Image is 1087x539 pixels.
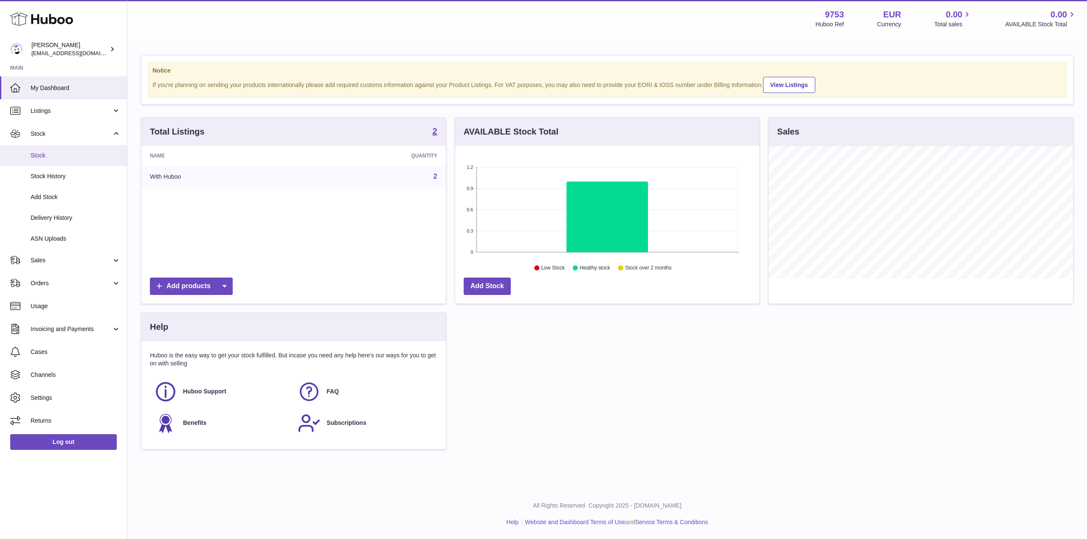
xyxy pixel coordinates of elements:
[31,84,121,92] span: My Dashboard
[31,256,112,264] span: Sales
[763,77,815,93] a: View Listings
[31,279,112,287] span: Orders
[31,193,121,201] span: Add Stock
[183,419,206,427] span: Benefits
[1005,9,1077,28] a: 0.00 AVAILABLE Stock Total
[31,214,121,222] span: Delivery History
[327,419,366,427] span: Subscriptions
[635,519,708,525] a: Service Terms & Conditions
[150,278,233,295] a: Add products
[31,325,112,333] span: Invoicing and Payments
[525,519,625,525] a: Website and Dashboard Terms of Use
[31,130,112,138] span: Stock
[31,41,108,57] div: [PERSON_NAME]
[522,518,708,526] li: and
[934,20,972,28] span: Total sales
[141,166,302,188] td: With Huboo
[467,207,473,212] text: 0.6
[434,173,437,180] a: 2
[154,380,289,403] a: Huboo Support
[464,126,558,138] h3: AVAILABLE Stock Total
[31,371,121,379] span: Channels
[327,387,339,396] span: FAQ
[877,20,901,28] div: Currency
[464,278,511,295] a: Add Stock
[1005,20,1077,28] span: AVAILABLE Stock Total
[31,235,121,243] span: ASN Uploads
[946,9,963,20] span: 0.00
[625,265,671,271] text: Stock over 2 months
[825,9,844,20] strong: 9753
[10,43,23,56] img: info@welovenoni.com
[31,152,121,160] span: Stock
[31,394,121,402] span: Settings
[298,412,433,435] a: Subscriptions
[433,127,437,137] a: 2
[580,265,611,271] text: Healthy stock
[141,146,302,166] th: Name
[302,146,446,166] th: Quantity
[883,9,901,20] strong: EUR
[152,76,1062,93] div: If you're planning on sending your products internationally please add required customs informati...
[1050,9,1067,20] span: 0.00
[10,434,117,449] a: Log out
[150,321,168,333] h3: Help
[470,250,473,255] text: 0
[816,20,844,28] div: Huboo Ref
[507,519,519,525] a: Help
[183,387,226,396] span: Huboo Support
[154,412,289,435] a: Benefits
[541,265,565,271] text: Low Stock
[152,67,1062,75] strong: Notice
[31,348,121,356] span: Cases
[150,126,205,138] h3: Total Listings
[31,302,121,310] span: Usage
[31,172,121,180] span: Stock History
[150,351,437,368] p: Huboo is the easy way to get your stock fulfilled. But incase you need any help here's our ways f...
[934,9,972,28] a: 0.00 Total sales
[433,127,437,135] strong: 2
[31,107,112,115] span: Listings
[467,165,473,170] text: 1.2
[467,186,473,191] text: 0.9
[31,50,125,56] span: [EMAIL_ADDRESS][DOMAIN_NAME]
[31,417,121,425] span: Returns
[467,228,473,233] text: 0.3
[777,126,799,138] h3: Sales
[134,502,1080,510] p: All Rights Reserved. Copyright 2025 - [DOMAIN_NAME]
[298,380,433,403] a: FAQ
